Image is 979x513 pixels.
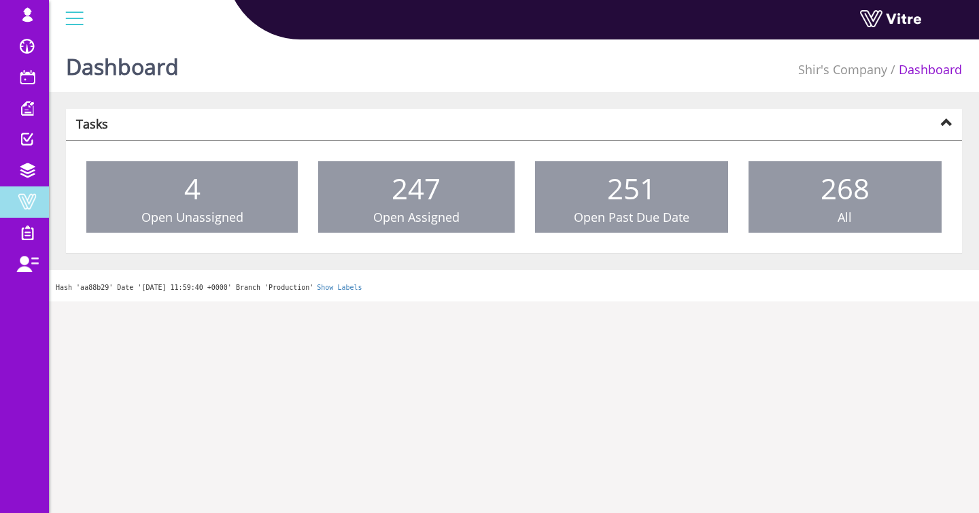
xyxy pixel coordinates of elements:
[56,284,313,291] span: Hash 'aa88b29' Date '[DATE] 11:59:40 +0000' Branch 'Production'
[141,209,243,225] span: Open Unassigned
[838,209,852,225] span: All
[318,161,514,233] a: 247 Open Assigned
[887,61,962,79] li: Dashboard
[317,284,362,291] a: Show Labels
[184,169,201,208] span: 4
[798,61,887,78] a: Shir's Company
[66,34,179,92] h1: Dashboard
[749,161,942,233] a: 268 All
[76,116,108,132] strong: Tasks
[607,169,656,208] span: 251
[86,161,298,233] a: 4 Open Unassigned
[535,161,728,233] a: 251 Open Past Due Date
[373,209,460,225] span: Open Assigned
[821,169,870,208] span: 268
[392,169,441,208] span: 247
[574,209,689,225] span: Open Past Due Date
